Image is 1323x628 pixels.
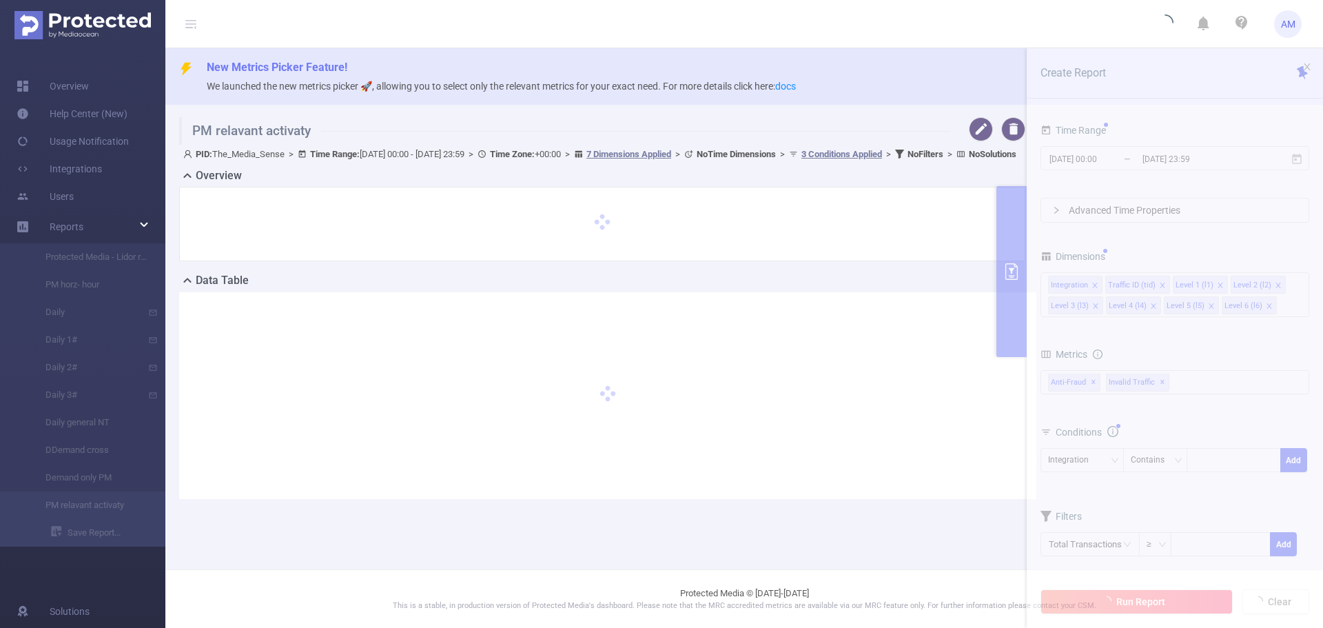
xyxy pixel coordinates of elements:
[801,149,882,159] u: 3 Conditions Applied
[196,149,212,159] b: PID:
[183,150,196,159] i: icon: user
[882,149,895,159] span: >
[17,100,127,128] a: Help Center (New)
[50,598,90,625] span: Solutions
[285,149,298,159] span: >
[50,213,83,241] a: Reports
[1157,14,1173,34] i: icon: loading
[1281,10,1295,38] span: AM
[490,149,535,159] b: Time Zone:
[671,149,684,159] span: >
[50,221,83,232] span: Reports
[1302,59,1312,74] button: icon: close
[310,149,360,159] b: Time Range:
[179,117,950,145] h1: PM relavant activaty
[561,149,574,159] span: >
[165,569,1323,628] footer: Protected Media © [DATE]-[DATE]
[17,183,74,210] a: Users
[179,62,193,76] i: icon: thunderbolt
[776,149,789,159] span: >
[969,149,1016,159] b: No Solutions
[196,272,249,289] h2: Data Table
[207,81,796,92] span: We launched the new metrics picker 🚀, allowing you to select only the relevant metrics for your e...
[17,128,129,155] a: Usage Notification
[943,149,956,159] span: >
[1302,62,1312,72] i: icon: close
[207,61,347,74] span: New Metrics Picker Feature!
[200,600,1289,612] p: This is a stable, in production version of Protected Media's dashboard. Please note that the MRC ...
[14,11,151,39] img: Protected Media
[17,72,89,100] a: Overview
[17,155,102,183] a: Integrations
[697,149,776,159] b: No Time Dimensions
[775,81,796,92] a: docs
[464,149,478,159] span: >
[586,149,671,159] u: 7 Dimensions Applied
[183,149,1016,159] span: The_Media_Sense [DATE] 00:00 - [DATE] 23:59 +00:00
[907,149,943,159] b: No Filters
[196,168,242,184] h2: Overview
